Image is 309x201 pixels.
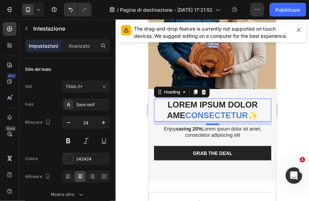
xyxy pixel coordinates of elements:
[33,25,65,32] font: Intestazione
[286,167,302,184] iframe: Chat intercom in diretta
[7,126,15,131] font: Beta
[33,24,107,33] p: Intestazione
[25,156,38,161] font: Colore
[275,7,300,13] font: Pubblicare
[301,157,304,162] font: 1
[25,174,42,179] font: Allineare
[25,84,32,89] font: Stili
[76,102,95,107] font: Sans-serif
[29,43,58,49] font: Impostazioni
[148,19,276,201] iframe: Area di progettazione
[64,3,92,16] div: Annulla/Ripristina
[25,67,51,72] font: Stile del testo
[134,25,291,40] div: The drag-and-drop feature is currently not supported on touch devices. We suggest editing on a co...
[62,80,110,93] button: Titolo 2*
[117,7,119,13] font: /
[8,74,15,78] font: 450
[25,188,110,201] button: Mostra altro
[25,102,34,107] font: Font
[50,180,86,186] div: Drop element here
[270,3,306,16] button: Pubblicare
[76,156,92,161] font: 242424
[51,192,75,197] font: Mostra altro
[25,120,43,125] font: Misurare
[65,84,82,89] font: Titolo 2*
[120,7,213,13] font: Pagina di destinazione - [DATE] 17:21:52
[69,43,90,49] font: Avanzato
